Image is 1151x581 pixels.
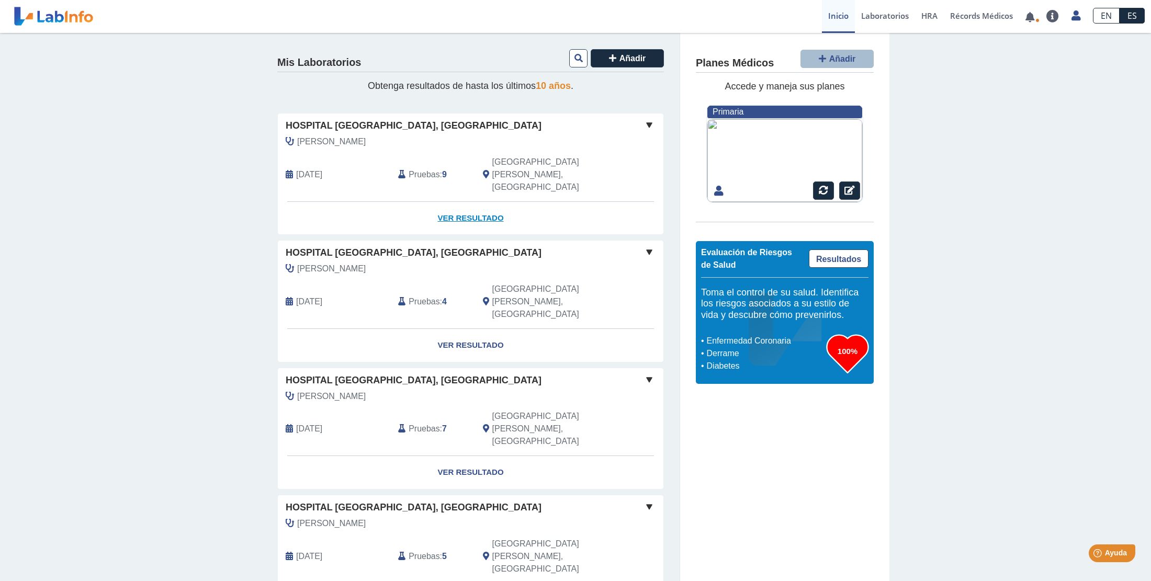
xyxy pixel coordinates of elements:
[409,423,439,435] span: Pruebas
[704,347,827,360] li: Derrame
[296,423,322,435] span: 2025-03-04
[1058,540,1139,569] iframe: Help widget launcher
[296,168,322,181] span: 2025-08-16
[921,10,938,21] span: HRA
[725,81,844,92] span: Accede y maneja sus planes
[286,119,541,133] span: Hospital [GEOGRAPHIC_DATA], [GEOGRAPHIC_DATA]
[800,50,874,68] button: Añadir
[536,81,571,91] span: 10 años
[278,329,663,362] a: Ver Resultado
[278,456,663,489] a: Ver Resultado
[296,550,322,563] span: 2024-07-05
[390,156,475,193] div: :
[701,248,792,269] span: Evaluación de Riesgos de Salud
[390,538,475,575] div: :
[704,335,827,347] li: Enfermedad Coronaria
[286,500,541,515] span: Hospital [GEOGRAPHIC_DATA], [GEOGRAPHIC_DATA]
[442,424,447,433] b: 7
[390,283,475,321] div: :
[297,263,366,275] span: Rivera Herrera, Jorge
[409,168,439,181] span: Pruebas
[368,81,573,91] span: Obtenga resultados de hasta los últimos .
[442,552,447,561] b: 5
[704,360,827,372] li: Diabetes
[696,57,774,70] h4: Planes Médicos
[492,156,608,193] span: San Juan, PR
[827,345,868,358] h3: 100%
[297,135,366,148] span: Mattei Louis, Jorge
[409,550,439,563] span: Pruebas
[297,390,366,403] span: Rodriguez Escudero, Jose
[286,246,541,260] span: Hospital [GEOGRAPHIC_DATA], [GEOGRAPHIC_DATA]
[286,373,541,388] span: Hospital [GEOGRAPHIC_DATA], [GEOGRAPHIC_DATA]
[492,538,608,575] span: San Juan, PR
[492,283,608,321] span: San Juan, PR
[829,54,856,63] span: Añadir
[619,54,646,63] span: Añadir
[442,170,447,179] b: 9
[442,297,447,306] b: 4
[390,410,475,448] div: :
[1120,8,1145,24] a: ES
[297,517,366,530] span: Rivera Herrera, Jorge
[591,49,664,67] button: Añadir
[701,287,868,321] h5: Toma el control de su salud. Identifica los riesgos asociados a su estilo de vida y descubre cómo...
[713,107,743,116] span: Primaria
[409,295,439,308] span: Pruebas
[296,295,322,308] span: 2025-08-08
[1093,8,1120,24] a: EN
[278,202,663,235] a: Ver Resultado
[809,249,868,268] a: Resultados
[277,56,361,69] h4: Mis Laboratorios
[492,410,608,448] span: San Juan, PR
